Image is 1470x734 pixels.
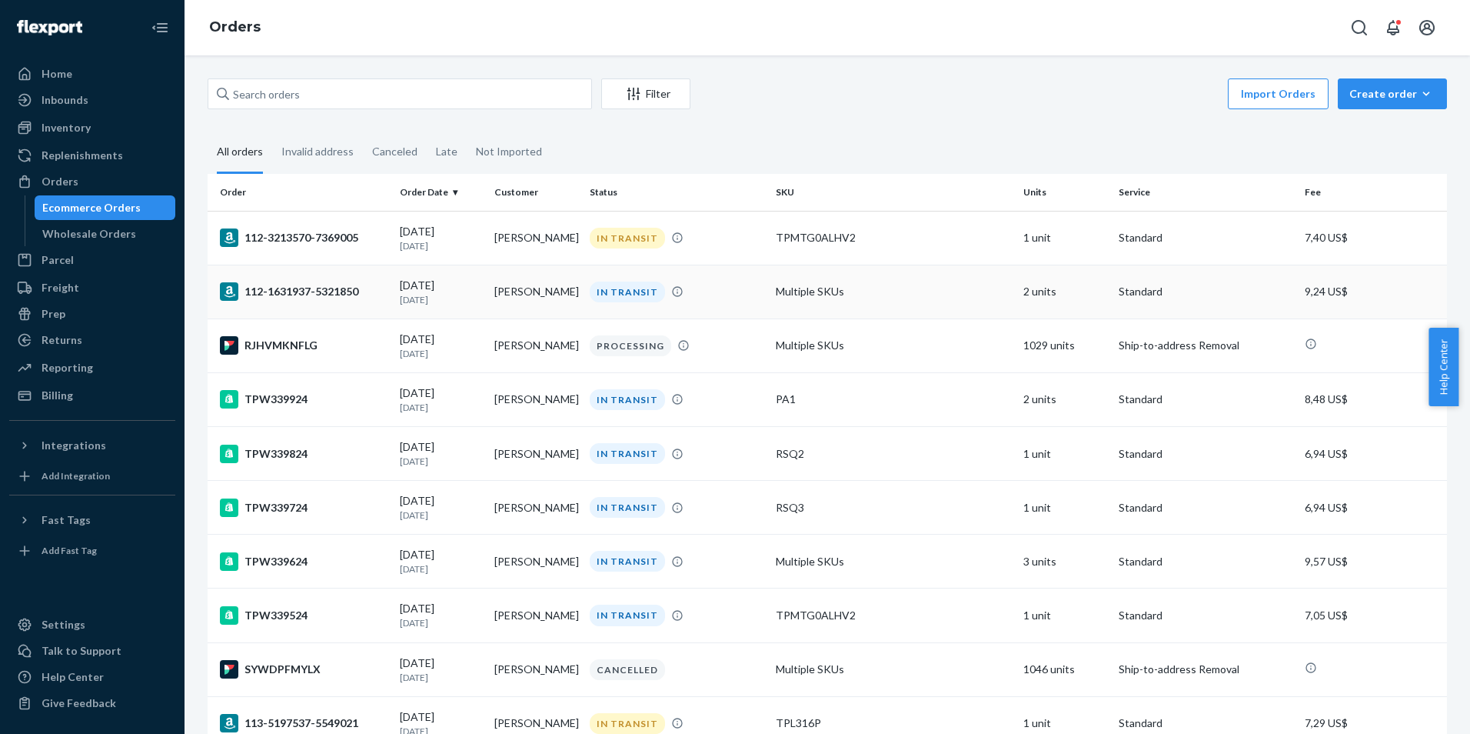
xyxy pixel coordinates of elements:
[42,280,79,295] div: Freight
[400,547,483,576] div: [DATE]
[1228,78,1329,109] button: Import Orders
[9,248,175,272] a: Parcel
[590,605,665,626] div: IN TRANSIT
[1119,716,1292,731] p: Standard
[770,642,1017,696] td: Multiple SKUs
[1299,427,1447,481] td: 6,94 US$
[1299,589,1447,642] td: 7,05 US$
[776,500,1011,515] div: RSQ3
[42,332,82,348] div: Returns
[9,143,175,168] a: Replenishments
[42,469,110,482] div: Add Integration
[42,306,65,322] div: Prep
[770,174,1017,211] th: SKU
[1299,265,1447,319] td: 9,24 US$
[590,497,665,518] div: IN TRANSIT
[400,601,483,629] div: [DATE]
[9,691,175,716] button: Give Feedback
[590,389,665,410] div: IN TRANSIT
[776,446,1011,462] div: RSQ2
[1344,12,1375,43] button: Open Search Box
[42,617,85,632] div: Settings
[590,335,671,356] div: PROCESSING
[9,328,175,352] a: Returns
[770,535,1017,589] td: Multiple SKUs
[400,385,483,414] div: [DATE]
[42,92,88,108] div: Inbounds
[590,551,665,572] div: IN TRANSIT
[42,360,93,375] div: Reporting
[488,211,584,265] td: [PERSON_NAME]
[488,265,584,319] td: [PERSON_NAME]
[42,669,104,685] div: Help Center
[1119,392,1292,407] p: Standard
[9,433,175,458] button: Integrations
[42,388,73,403] div: Billing
[1112,642,1299,696] td: Ship-to-address Removal
[145,12,175,43] button: Close Navigation
[436,132,457,172] div: Late
[372,132,417,172] div: Canceled
[42,252,74,268] div: Parcel
[1017,211,1112,265] td: 1 unit
[590,282,665,302] div: IN TRANSIT
[208,174,394,211] th: Order
[590,713,665,734] div: IN TRANSIT
[208,78,592,109] input: Search orders
[584,174,770,211] th: Status
[488,535,584,589] td: [PERSON_NAME]
[9,639,175,663] a: Talk to Support
[1119,446,1292,462] p: Standard
[488,642,584,696] td: [PERSON_NAME]
[220,282,387,301] div: 112-1631937-5321850
[400,278,483,306] div: [DATE]
[400,656,483,684] div: [DATE]
[400,671,483,684] p: [DATE]
[1378,12,1408,43] button: Open notifications
[1119,554,1292,569] p: Standard
[400,616,483,629] p: [DATE]
[9,275,175,300] a: Freight
[35,222,176,246] a: Wholesale Orders
[488,589,584,642] td: [PERSON_NAME]
[1112,174,1299,211] th: Service
[35,195,176,220] a: Ecommerce Orders
[400,455,483,468] p: [DATE]
[209,18,261,35] a: Orders
[220,714,387,732] div: 113-5197537-5549021
[197,5,273,50] ol: breadcrumbs
[220,445,387,463] div: TPW339824
[1017,372,1112,426] td: 2 units
[1017,319,1112,372] td: 1029 units
[220,606,387,625] div: TPW339524
[220,660,387,679] div: SYWDPFMYLX
[770,319,1017,372] td: Multiple SKUs
[9,355,175,380] a: Reporting
[42,200,141,215] div: Ecommerce Orders
[1119,608,1292,623] p: Standard
[217,132,263,174] div: All orders
[42,120,91,135] div: Inventory
[1017,589,1112,642] td: 1 unit
[400,509,483,522] p: [DATE]
[9,115,175,140] a: Inventory
[1017,642,1112,696] td: 1046 units
[9,88,175,112] a: Inbounds
[394,174,489,211] th: Order Date
[281,132,354,172] div: Invalid address
[590,443,665,464] div: IN TRANSIT
[1299,481,1447,535] td: 6,94 US$
[400,439,483,468] div: [DATE]
[1349,86,1435,102] div: Create order
[776,608,1011,623] div: TPMTG0ALHV2
[488,427,584,481] td: [PERSON_NAME]
[1017,265,1112,319] td: 2 units
[1017,535,1112,589] td: 3 units
[602,86,690,102] div: Filter
[400,224,483,252] div: [DATE]
[1338,78,1447,109] button: Create order
[476,132,542,172] div: Not Imported
[400,562,483,576] p: [DATE]
[1299,535,1447,589] td: 9,57 US$
[42,643,121,659] div: Talk to Support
